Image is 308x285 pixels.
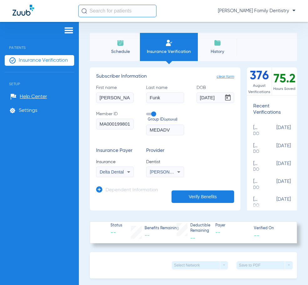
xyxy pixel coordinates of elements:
[259,125,291,137] span: [DATE]
[150,169,212,174] span: [PERSON_NAME] 1225267818
[78,5,157,17] input: Search for patients
[96,148,134,154] h3: Insurance Payer
[20,94,47,100] span: Help Center
[64,27,74,34] img: hamburger-icon
[253,125,259,137] div: [PERSON_NAME]
[96,92,134,103] input: First name
[253,197,259,208] div: [PERSON_NAME]
[247,103,297,116] h3: Recent Verifications
[81,8,87,14] img: Search Icon
[145,226,179,231] span: Benefits Remaining
[247,67,272,95] div: 376
[254,232,259,239] span: --
[253,179,259,190] div: [PERSON_NAME]
[215,223,248,229] span: Payer
[10,94,47,100] a: Help Center
[214,39,221,47] img: History
[253,131,259,137] span: DOB: [DEMOGRAPHIC_DATA]
[146,159,184,165] span: Dentist
[96,111,134,135] label: Member ID
[146,85,184,103] label: Last name
[247,83,272,95] span: August Verifications
[148,117,184,123] span: Group ID
[5,72,74,86] span: Setup
[217,74,234,80] span: clear form
[165,39,173,47] img: Manual Insurance Verification
[259,161,291,173] span: [DATE]
[259,143,291,155] span: [DATE]
[110,223,122,229] span: Status
[146,148,184,154] h3: Provider
[253,167,259,173] span: DOB: [DEMOGRAPHIC_DATA]
[145,49,193,55] span: Insurance Verification
[105,187,158,194] h3: Dependent Information
[100,169,124,174] span: Delta Dental
[13,5,34,16] img: Zuub Logo
[254,226,287,231] span: Verified On
[19,107,37,114] span: Settings
[253,185,259,191] span: DOB: [DEMOGRAPHIC_DATA]
[197,85,234,103] label: DOB
[96,85,134,103] label: First name
[259,179,291,190] span: [DATE]
[190,236,195,241] span: --
[222,91,234,104] button: Open calendar
[110,229,122,237] span: --
[190,223,210,234] span: Deductible Remaining
[5,36,74,50] span: Patients
[277,255,308,285] iframe: Chat Widget
[253,143,259,155] div: [PERSON_NAME]
[215,229,248,237] span: --
[96,159,134,165] span: Insurance
[253,149,259,155] span: DOB: [DEMOGRAPHIC_DATA]
[145,233,150,238] span: --
[164,117,177,123] small: (optional)
[197,92,234,103] input: DOBOpen calendar
[253,161,259,173] div: [PERSON_NAME]
[259,197,291,208] span: [DATE]
[96,74,234,80] h3: Subscriber Information
[96,119,134,129] input: Member ID
[105,49,135,55] span: Schedule
[19,57,68,64] span: Insurance Verification
[146,92,184,103] input: Last name
[272,86,297,92] span: Hours Saved
[272,67,297,95] div: 75.2
[172,190,234,203] button: Verify Benefits
[218,8,295,14] span: [PERSON_NAME] Family Dentistry
[117,39,124,47] img: Schedule
[203,49,232,55] span: History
